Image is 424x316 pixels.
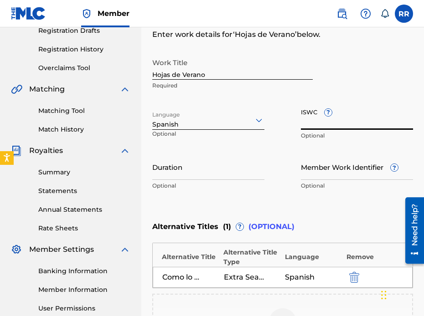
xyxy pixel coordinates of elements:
[11,84,22,95] img: Matching
[29,145,63,156] span: Royalties
[357,5,375,23] div: Help
[11,145,22,156] img: Royalties
[333,5,351,23] a: Public Search
[248,221,295,232] span: (OPTIONAL)
[235,30,295,39] span: Hojas de Verano
[119,145,130,156] img: expand
[223,248,280,267] div: Alternative Title Type
[395,5,413,23] div: User Menu
[378,272,424,316] iframe: Chat Widget
[152,221,218,232] span: Alternative Titles
[29,244,94,255] span: Member Settings
[38,168,130,177] a: Summary
[223,221,231,232] span: ( 1 )
[29,84,65,95] span: Matching
[349,272,359,283] img: 12a2ab48e56ec057fbd8.svg
[11,244,22,255] img: Member Settings
[38,106,130,116] a: Matching Tool
[391,164,398,171] span: ?
[38,304,130,313] a: User Permissions
[360,8,371,19] img: help
[285,252,342,262] div: Language
[233,30,297,39] span: Hojas de Verano
[38,266,130,276] a: Banking Information
[38,125,130,134] a: Match History
[38,285,130,295] a: Member Information
[336,8,347,19] img: search
[325,109,332,116] span: ?
[297,30,321,39] span: below.
[38,224,130,233] a: Rate Sheets
[398,194,424,267] iframe: Resource Center
[152,182,264,190] p: Optional
[119,84,130,95] img: expand
[380,9,389,18] div: Notifications
[346,252,403,262] div: Remove
[38,26,130,36] a: Registration Drafts
[301,132,413,140] p: Optional
[11,7,46,20] img: MLC Logo
[381,281,387,309] div: Drag
[38,205,130,214] a: Annual Statements
[38,45,130,54] a: Registration History
[162,252,219,262] div: Alternative Title
[38,63,130,73] a: Overclaims Tool
[236,223,243,230] span: ?
[81,8,92,19] img: Top Rightsholder
[98,8,129,19] span: Member
[152,82,313,90] p: Required
[152,30,233,39] span: Enter work details for
[38,186,130,196] a: Statements
[152,130,197,145] p: Optional
[301,182,413,190] p: Optional
[119,244,130,255] img: expand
